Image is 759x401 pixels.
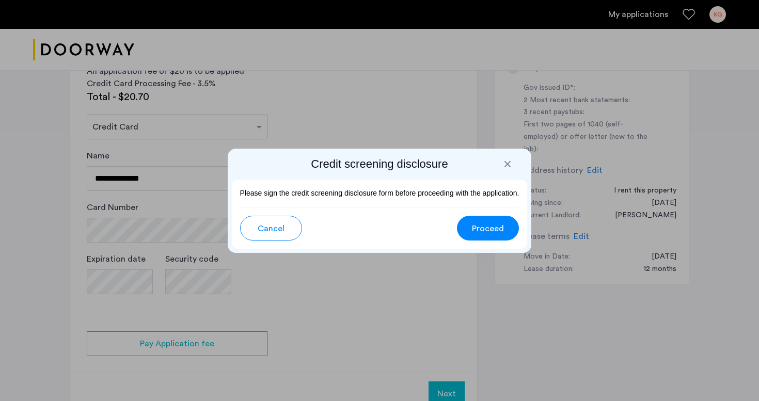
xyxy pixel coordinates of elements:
[232,157,528,171] h2: Credit screening disclosure
[240,216,302,240] button: button
[457,216,519,240] button: button
[472,222,504,235] span: Proceed
[240,188,519,199] p: Please sign the credit screening disclosure form before proceeding with the application.
[258,222,284,235] span: Cancel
